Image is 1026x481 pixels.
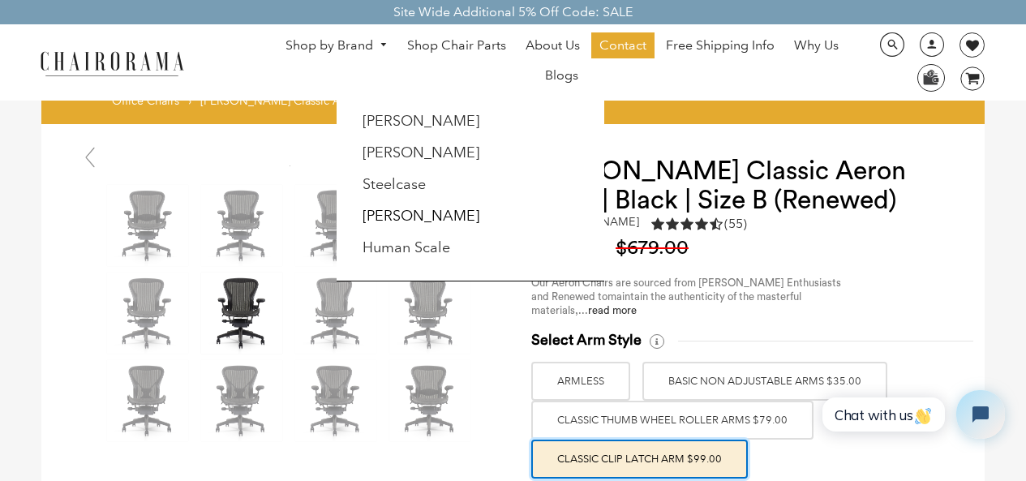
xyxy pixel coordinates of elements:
[794,37,839,54] span: Why Us
[545,67,578,84] span: Blogs
[786,32,847,58] a: Why Us
[537,62,586,88] a: Blogs
[591,32,655,58] a: Contact
[363,207,479,225] a: [PERSON_NAME]
[658,32,783,58] a: Free Shipping Info
[517,32,588,58] a: About Us
[526,37,580,54] span: About Us
[599,37,646,54] span: Contact
[363,112,479,130] a: [PERSON_NAME]
[407,37,506,54] span: Shop Chair Parts
[31,49,193,77] img: chairorama
[399,32,514,58] a: Shop Chair Parts
[363,238,450,256] a: Human Scale
[918,65,943,89] img: WhatsApp_Image_2024-07-12_at_16.23.01.webp
[262,32,862,92] nav: DesktopNavigation
[363,175,426,193] a: Steelcase
[809,376,1019,453] iframe: Tidio Chat
[666,37,775,54] span: Free Shipping Info
[277,33,396,58] a: Shop by Brand
[363,144,479,161] a: [PERSON_NAME]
